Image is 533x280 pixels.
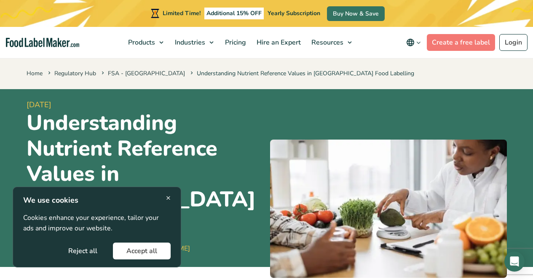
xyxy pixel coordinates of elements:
span: × [166,192,171,203]
span: Yearly Subscription [268,9,320,17]
a: Hire an Expert [252,27,304,58]
a: Login [499,34,528,51]
a: Resources [306,27,356,58]
button: Accept all [113,243,171,259]
span: Understanding Nutrient Reference Values in [GEOGRAPHIC_DATA] Food Labelling [189,69,414,77]
a: Industries [170,27,218,58]
span: Hire an Expert [254,38,302,47]
p: Cookies enhance your experience, tailor your ads and improve our website. [23,213,171,234]
a: Create a free label [427,34,495,51]
button: Reject all [55,243,111,259]
a: Home [27,69,43,77]
a: Pricing [220,27,249,58]
a: Products [123,27,168,58]
span: Resources [309,38,344,47]
a: FSA - [GEOGRAPHIC_DATA] [108,69,185,77]
span: [DATE] [27,99,263,111]
span: Products [126,38,156,47]
h1: Understanding Nutrient Reference Values in [GEOGRAPHIC_DATA] Food Labelling [27,111,263,238]
div: Open Intercom Messenger [504,251,525,272]
a: Regulatory Hub [54,69,96,77]
span: Pricing [222,38,247,47]
strong: We use cookies [23,195,78,205]
a: Buy Now & Save [327,6,385,21]
span: Limited Time! [163,9,201,17]
span: Industries [172,38,206,47]
span: Additional 15% OFF [204,8,264,19]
